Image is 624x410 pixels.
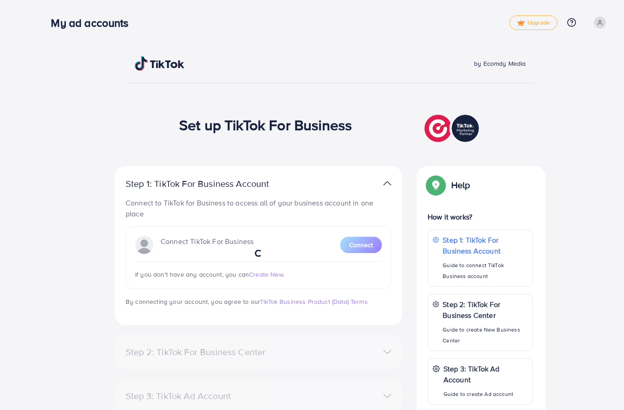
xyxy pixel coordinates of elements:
[383,177,391,190] img: TikTok partner
[443,260,528,282] p: Guide to connect TikTok Business account
[135,56,185,71] img: TikTok
[424,112,481,144] img: TikTok partner
[451,180,470,190] p: Help
[443,324,528,346] p: Guide to create New Business Center
[443,234,528,256] p: Step 1: TikTok For Business Account
[444,363,528,385] p: Step 3: TikTok Ad Account
[126,178,298,189] p: Step 1: TikTok For Business Account
[509,15,557,30] a: tickUpgrade
[474,59,526,68] span: by Ecomdy Media
[179,116,352,133] h1: Set up TikTok For Business
[517,20,525,26] img: tick
[443,299,528,321] p: Step 2: TikTok For Business Center
[51,16,136,29] h3: My ad accounts
[444,389,528,400] p: Guide to create Ad account
[428,177,444,193] img: Popup guide
[517,20,550,26] span: Upgrade
[428,211,533,222] p: How it works?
